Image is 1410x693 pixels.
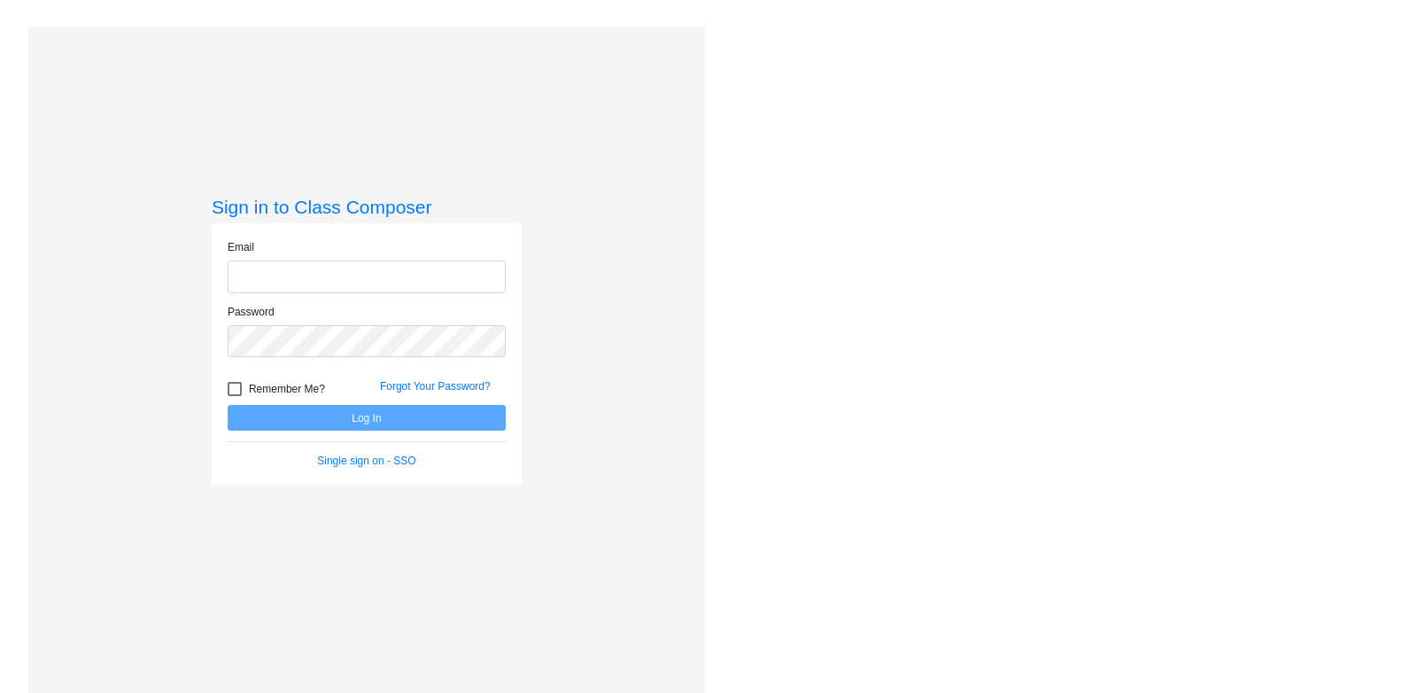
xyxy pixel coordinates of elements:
button: Log In [228,405,506,431]
span: Remember Me? [249,378,325,400]
a: Single sign on - SSO [317,455,415,467]
a: Forgot Your Password? [380,380,491,393]
h3: Sign in to Class Composer [212,196,522,218]
label: Email [228,239,254,255]
label: Password [228,304,275,320]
